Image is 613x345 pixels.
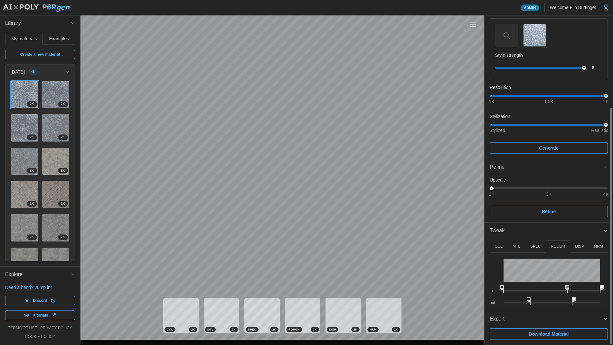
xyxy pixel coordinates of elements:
[529,329,569,340] span: Download Material
[61,135,65,140] span: 2 K
[11,147,39,175] a: J2N7EqAmOjdPYtVj22Vh2K
[42,148,70,175] img: lrc7dG0DpN7BKJC6YL87
[42,214,70,241] img: qTBPjlPaMwUhq73lm33P
[42,147,70,175] a: lrc7dG0DpN7BKJC6YL872K
[42,114,70,142] img: FQqTIw9GqVUZe1ZHEfbT
[30,201,34,206] span: 2 K
[490,223,603,239] span: Tweak
[542,206,556,217] span: Refine
[232,327,236,332] span: 2 K
[191,327,195,332] span: 2 K
[490,84,608,91] p: Resolution
[11,248,38,275] img: lqvyT8HK52SfWuSEs11X
[11,114,38,142] img: jybmc82Zd2qg7wr8WAdJ
[5,15,70,31] span: Library
[329,327,336,332] span: DISP
[594,244,603,249] p: NRM
[490,177,608,183] p: Upscale
[42,81,70,108] img: RqQi7MAC1wwHBJpk36E8
[485,223,613,239] button: Tweak
[272,327,276,332] span: 2 K
[61,102,65,107] span: 2 K
[354,327,357,332] span: 2 K
[30,168,34,173] span: 2 K
[11,214,38,241] img: 8Fj4TiSbVHoFiQF2nAyf
[11,36,37,41] span: My materials
[42,81,70,109] a: RqQi7MAC1wwHBJpk36E82K
[11,181,38,208] img: X2Dfu49eCL1UbAiaLFas
[469,20,478,29] button: Toggle viewport controls
[288,327,300,332] span: ROUGH
[33,296,47,305] span: Discord
[11,81,39,109] a: PXEmCsJoEH7ut5WFFaDY2K
[490,300,498,306] p: out
[5,310,75,320] a: Tutorials
[490,142,608,154] button: Generate
[42,114,70,142] a: FQqTIw9GqVUZe1ZHEfbT2K
[8,325,37,331] a: terms of use
[5,50,75,59] a: Create a new material
[5,296,75,305] a: Discord
[523,24,546,47] button: Style image
[11,114,39,142] a: jybmc82Zd2qg7wr8WAdJ2K
[490,288,498,294] p: in
[575,244,584,249] p: DISP
[248,327,256,332] span: SPEC
[524,5,536,11] span: Admin
[42,181,70,209] a: YmaOtKWhkM00VUMqF7Ya2K
[42,214,70,242] a: qTBPjlPaMwUhq73lm33P2K
[30,235,34,240] span: 2 K
[485,327,613,345] div: Export
[11,214,39,242] a: 8Fj4TiSbVHoFiQF2nAyf2K
[40,325,72,331] a: privacy policy
[550,4,596,11] p: Welcome, Flip Buttinger
[485,175,613,222] div: Refine
[30,102,34,107] span: 2 K
[30,135,34,140] span: 2 K
[31,69,35,74] span: 46
[490,206,608,217] button: Refine
[5,267,70,282] span: Explore
[523,24,546,46] img: Style image
[485,159,613,175] button: Refine
[20,50,60,59] span: Create a new material
[61,168,65,173] span: 2 K
[11,247,39,275] a: lqvyT8HK52SfWuSEs11X4KREF
[207,327,213,332] span: MTL
[11,181,39,209] a: X2Dfu49eCL1UbAiaLFas2K
[513,244,520,249] p: MTL
[25,334,55,340] a: cookie policy
[11,81,38,108] img: PXEmCsJoEH7ut5WFFaDY
[42,248,70,275] img: ZI6Ez0h3vXETJZzs1YBU
[530,244,541,249] p: SPEC
[167,327,173,332] span: COL
[11,69,25,75] p: [DATE]
[394,327,398,332] span: 2 K
[490,328,608,340] button: Download Material
[313,327,317,332] span: 2 K
[370,327,376,332] span: NRM
[485,239,613,310] div: Tweak
[42,247,70,275] a: ZI6Ez0h3vXETJZzs1YBU2K
[490,113,608,120] p: Stylization
[539,143,559,153] span: Generate
[5,65,75,79] button: [DATE]46
[11,148,38,175] img: J2N7EqAmOjdPYtVj22Vh
[5,284,75,291] p: Need a hand? Jump in:
[551,244,565,249] p: ROUGH
[3,4,70,13] img: AIxPoly PBRgen
[42,181,70,208] img: YmaOtKWhkM00VUMqF7Ya
[49,36,69,41] span: Examples
[61,201,65,206] span: 2 K
[485,311,613,327] button: Export
[490,311,603,327] span: Export
[61,235,65,240] span: 2 K
[495,244,503,249] p: COL
[490,163,603,171] div: Refine
[32,311,48,320] span: Tutorials
[495,52,602,58] p: Style strength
